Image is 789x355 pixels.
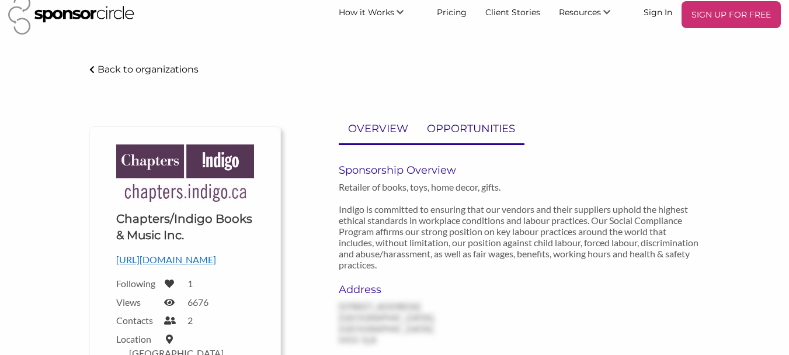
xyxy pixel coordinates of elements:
[348,120,408,137] p: OVERVIEW
[98,64,199,75] p: Back to organizations
[339,181,700,270] p: Retailer of books, toys, home decor, gifts. Indigo is committed to ensuring that our vendors and ...
[559,7,601,18] span: Resources
[339,7,394,18] span: How it Works
[686,6,776,23] p: SIGN UP FOR FREE
[427,1,476,22] a: Pricing
[116,297,157,308] label: Views
[116,315,157,326] label: Contacts
[116,333,157,344] label: Location
[116,211,254,243] h1: Chapters/Indigo Books & Music Inc.
[187,278,193,289] label: 1
[339,283,447,296] h6: Address
[116,278,157,289] label: Following
[339,164,700,177] h6: Sponsorship Overview
[187,315,193,326] label: 2
[116,252,254,267] p: [URL][DOMAIN_NAME]
[427,120,515,137] p: OPPORTUNITIES
[550,1,634,28] li: Resources
[634,1,682,22] a: Sign In
[116,144,254,202] img: Logo
[187,297,208,308] label: 6676
[476,1,550,22] a: Client Stories
[329,1,427,28] li: How it Works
